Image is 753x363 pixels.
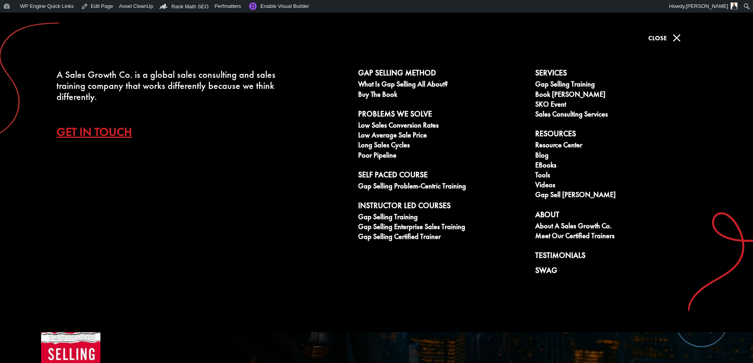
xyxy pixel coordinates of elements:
a: Meet our Certified Trainers [535,232,704,242]
a: Tools [535,171,704,181]
a: Gap Selling Certified Trainer [358,233,527,243]
a: Self Paced Course [358,170,527,182]
div: Keywords by Traffic [87,51,133,56]
a: Instructor Led Courses [358,201,527,213]
a: Gap Selling Training [358,213,527,223]
a: SKO Event [535,100,704,110]
a: Long Sales Cycles [358,141,527,151]
a: Poor Pipeline [358,151,527,161]
div: A Sales Growth Co. is a global sales consulting and sales training company that works differently... [57,69,281,102]
div: v 4.0.25 [22,13,39,19]
a: Blog [535,151,704,161]
a: Testimonials [535,251,704,263]
a: Gap Selling Problem-Centric Training [358,182,527,192]
a: About A Sales Growth Co. [535,222,704,232]
a: Gap Selling Training [535,80,704,90]
div: Domain: [DOMAIN_NAME] [21,21,87,27]
a: Book [PERSON_NAME] [535,90,704,100]
a: Videos [535,181,704,191]
a: What is Gap Selling all about? [358,80,527,90]
a: Resources [535,129,704,141]
a: About [535,210,704,222]
span: M [669,30,685,46]
a: Swag [535,266,704,278]
a: Services [535,68,704,80]
a: Buy The Book [358,90,527,100]
a: Problems We Solve [358,109,527,121]
span: Rank Math SEO [172,4,209,9]
span: [PERSON_NAME] [686,3,728,9]
a: eBooks [535,161,704,171]
a: Sales Consulting Services [535,110,704,120]
a: Gap Sell [PERSON_NAME] [535,191,704,201]
a: Low Sales Conversion Rates [358,121,527,131]
a: Gap Selling Enterprise Sales Training [358,223,527,233]
a: Get In Touch [57,118,144,146]
a: Gap Selling Method [358,68,527,80]
img: logo_orange.svg [13,13,19,19]
img: tab_domain_overview_orange.svg [21,50,28,56]
img: tab_keywords_by_traffic_grey.svg [79,50,85,56]
img: website_grey.svg [13,21,19,27]
div: Domain Overview [30,51,71,56]
a: Low Average Sale Price [358,131,527,141]
a: Resource Center [535,141,704,151]
span: Close [648,34,667,42]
